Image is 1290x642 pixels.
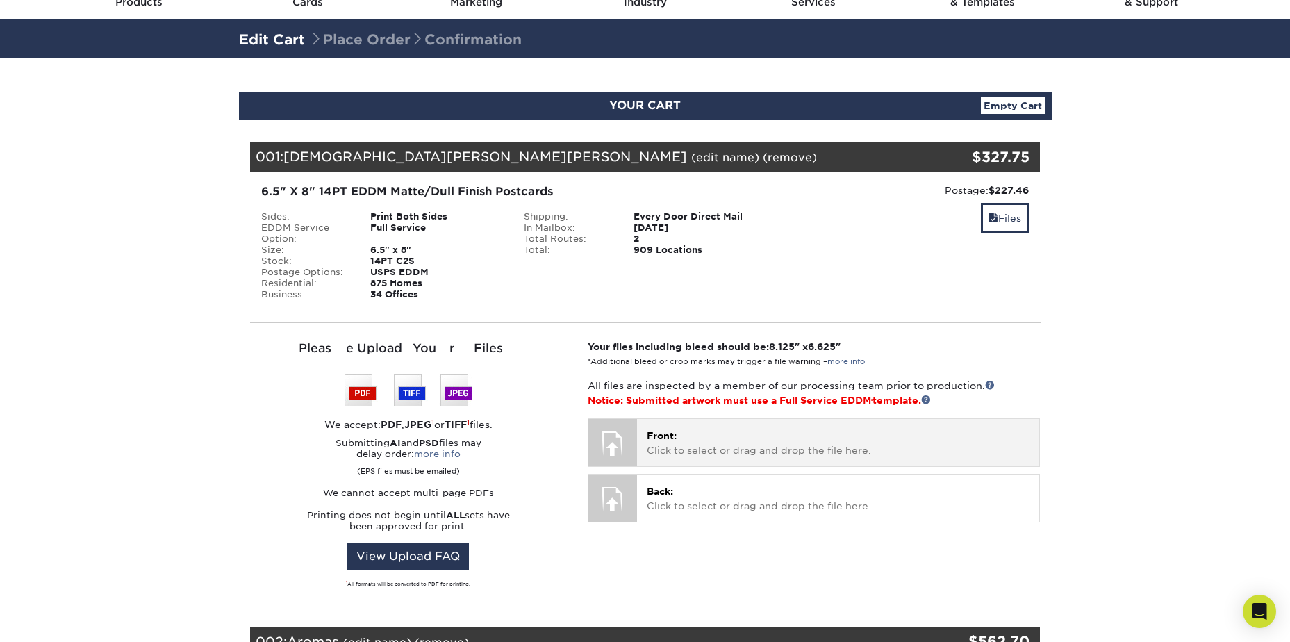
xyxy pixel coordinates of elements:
[390,438,401,448] strong: AI
[360,245,513,256] div: 6.5" x 8"
[871,398,873,402] span: ®
[981,97,1045,114] a: Empty Cart
[346,580,347,584] sup: 1
[981,203,1029,233] a: Files
[251,245,361,256] div: Size:
[588,379,1040,407] p: All files are inspected by a member of our processing team prior to production.
[623,233,777,245] div: 2
[909,147,1030,167] div: $327.75
[609,99,681,112] span: YOUR CART
[360,256,513,267] div: 14PT C2S
[763,151,817,164] a: (remove)
[357,460,460,477] small: (EPS files must be emailed)
[251,289,361,300] div: Business:
[404,419,431,430] strong: JPEG
[360,278,513,289] div: 875 Homes
[419,438,439,448] strong: PSD
[239,31,305,48] a: Edit Cart
[588,341,841,352] strong: Your files including bleed should be: " x "
[691,151,759,164] a: (edit name)
[250,438,568,477] p: Submitting and files may delay order:
[360,289,513,300] div: 34 Offices
[513,211,623,222] div: Shipping:
[588,357,865,366] small: *Additional bleed or crop marks may trigger a file warning –
[647,484,1029,513] p: Click to select or drag and drop the file here.
[251,267,361,278] div: Postage Options:
[446,510,465,520] strong: ALL
[251,256,361,267] div: Stock:
[345,374,472,406] img: We accept: PSD, TIFF, or JPEG (JPG)
[647,430,677,441] span: Front:
[623,222,777,233] div: [DATE]
[250,418,568,431] div: We accept: , or files.
[251,222,361,245] div: EDDM Service Option:
[250,340,568,358] div: Please Upload Your Files
[989,213,998,224] span: files
[360,222,513,245] div: Full Service
[513,245,623,256] div: Total:
[989,185,1029,196] strong: $227.46
[261,183,766,200] div: 6.5" X 8" 14PT EDDM Matte/Dull Finish Postcards
[360,267,513,278] div: USPS EDDM
[467,418,470,426] sup: 1
[381,419,402,430] strong: PDF
[513,222,623,233] div: In Mailbox:
[787,183,1029,197] div: Postage:
[808,341,836,352] span: 6.625
[588,395,931,406] span: Notice: Submitted artwork must use a Full Service EDDM template.
[623,211,777,222] div: Every Door Direct Mail
[309,31,522,48] span: Place Order Confirmation
[347,543,469,570] a: View Upload FAQ
[445,419,467,430] strong: TIFF
[414,449,461,459] a: more info
[513,233,623,245] div: Total Routes:
[827,357,865,366] a: more info
[250,581,568,588] div: All formats will be converted to PDF for printing.
[250,510,568,532] p: Printing does not begin until sets have been approved for print.
[647,429,1029,457] p: Click to select or drag and drop the file here.
[647,486,673,497] span: Back:
[283,149,687,164] span: [DEMOGRAPHIC_DATA][PERSON_NAME][PERSON_NAME]
[250,488,568,499] p: We cannot accept multi-page PDFs
[1243,595,1276,628] div: Open Intercom Messenger
[769,341,795,352] span: 8.125
[360,211,513,222] div: Print Both Sides
[250,142,909,172] div: 001:
[623,245,777,256] div: 909 Locations
[251,211,361,222] div: Sides:
[251,278,361,289] div: Residential:
[431,418,434,426] sup: 1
